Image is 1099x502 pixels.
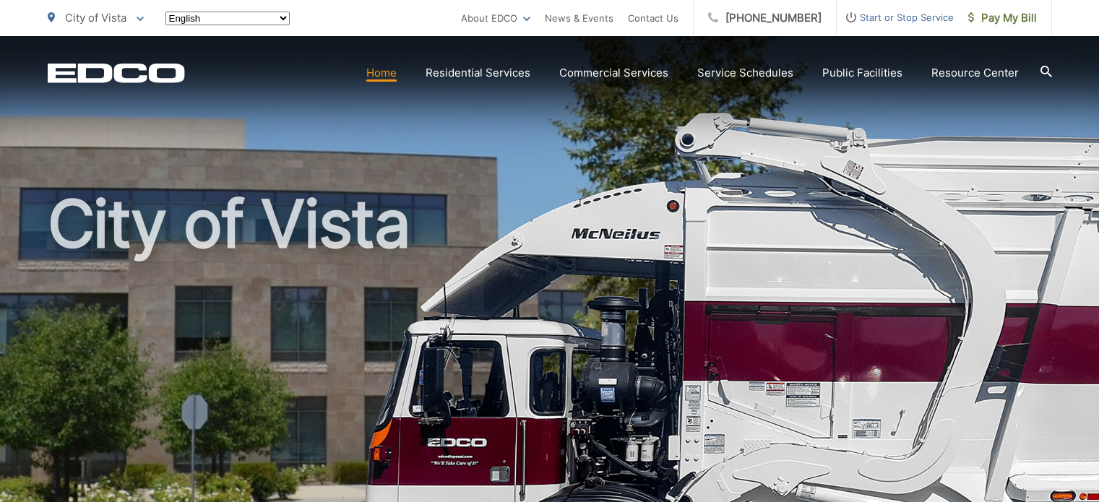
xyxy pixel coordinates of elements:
span: City of Vista [65,11,126,25]
a: Service Schedules [697,64,793,82]
a: Residential Services [426,64,530,82]
a: Commercial Services [559,64,668,82]
a: Resource Center [931,64,1019,82]
a: About EDCO [461,9,530,27]
a: Public Facilities [822,64,902,82]
select: Select a language [165,12,290,25]
span: Pay My Bill [968,9,1037,27]
a: Home [366,64,397,82]
a: EDCD logo. Return to the homepage. [48,63,185,83]
a: News & Events [545,9,613,27]
a: Contact Us [628,9,678,27]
